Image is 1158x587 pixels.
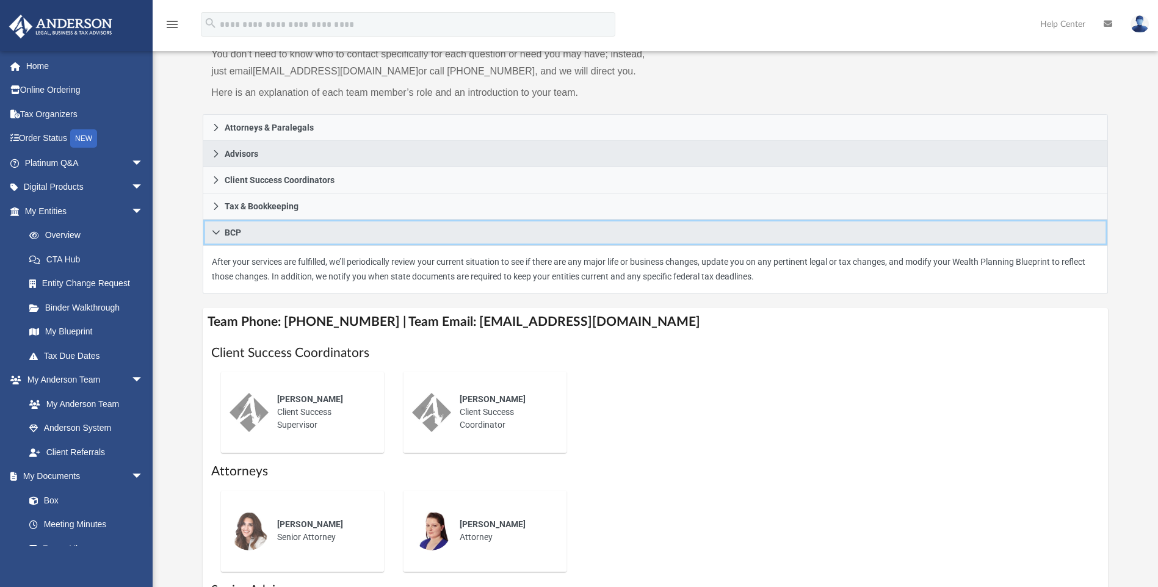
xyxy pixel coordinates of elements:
[9,102,162,126] a: Tax Organizers
[17,295,162,320] a: Binder Walkthrough
[412,511,451,550] img: thumbnail
[70,129,97,148] div: NEW
[165,23,179,32] a: menu
[269,384,375,440] div: Client Success Supervisor
[211,84,646,101] p: Here is an explanation of each team member’s role and an introduction to your team.
[9,78,162,103] a: Online Ordering
[204,16,217,30] i: search
[131,175,156,200] span: arrow_drop_down
[460,394,526,404] span: [PERSON_NAME]
[203,246,1107,293] div: BCP
[451,384,558,440] div: Client Success Coordinator
[17,344,162,368] a: Tax Due Dates
[131,368,156,393] span: arrow_drop_down
[9,368,156,392] a: My Anderson Teamarrow_drop_down
[165,17,179,32] i: menu
[203,220,1107,246] a: BCP
[5,15,116,38] img: Anderson Advisors Platinum Portal
[211,463,1099,480] h1: Attorneys
[17,320,156,344] a: My Blueprint
[17,488,150,513] a: Box
[131,199,156,224] span: arrow_drop_down
[212,254,1098,284] p: After your services are fulfilled, we’ll periodically review your current situation to see if the...
[412,393,451,432] img: thumbnail
[9,199,162,223] a: My Entitiesarrow_drop_down
[230,511,269,550] img: thumbnail
[225,149,258,158] span: Advisors
[17,513,156,537] a: Meeting Minutes
[9,464,156,489] a: My Documentsarrow_drop_down
[17,392,150,416] a: My Anderson Team
[203,193,1107,220] a: Tax & Bookkeeping
[17,416,156,441] a: Anderson System
[277,519,343,529] span: [PERSON_NAME]
[225,202,299,211] span: Tax & Bookkeeping
[17,536,150,561] a: Forms Library
[1131,15,1149,33] img: User Pic
[17,223,162,248] a: Overview
[225,228,241,237] span: BCP
[131,464,156,489] span: arrow_drop_down
[9,126,162,151] a: Order StatusNEW
[203,114,1107,141] a: Attorneys & Paralegals
[451,510,558,552] div: Attorney
[17,247,162,272] a: CTA Hub
[203,308,1107,336] h4: Team Phone: [PHONE_NUMBER] | Team Email: [EMAIL_ADDRESS][DOMAIN_NAME]
[203,141,1107,167] a: Advisors
[230,393,269,432] img: thumbnail
[253,66,418,76] a: [EMAIL_ADDRESS][DOMAIN_NAME]
[9,175,162,200] a: Digital Productsarrow_drop_down
[17,272,162,296] a: Entity Change Request
[460,519,526,529] span: [PERSON_NAME]
[9,54,162,78] a: Home
[9,151,162,175] a: Platinum Q&Aarrow_drop_down
[211,344,1099,362] h1: Client Success Coordinators
[277,394,343,404] span: [PERSON_NAME]
[203,167,1107,193] a: Client Success Coordinators
[211,46,646,80] p: You don’t need to know who to contact specifically for each question or need you may have; instea...
[17,440,156,464] a: Client Referrals
[269,510,375,552] div: Senior Attorney
[225,176,335,184] span: Client Success Coordinators
[225,123,314,132] span: Attorneys & Paralegals
[131,151,156,176] span: arrow_drop_down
